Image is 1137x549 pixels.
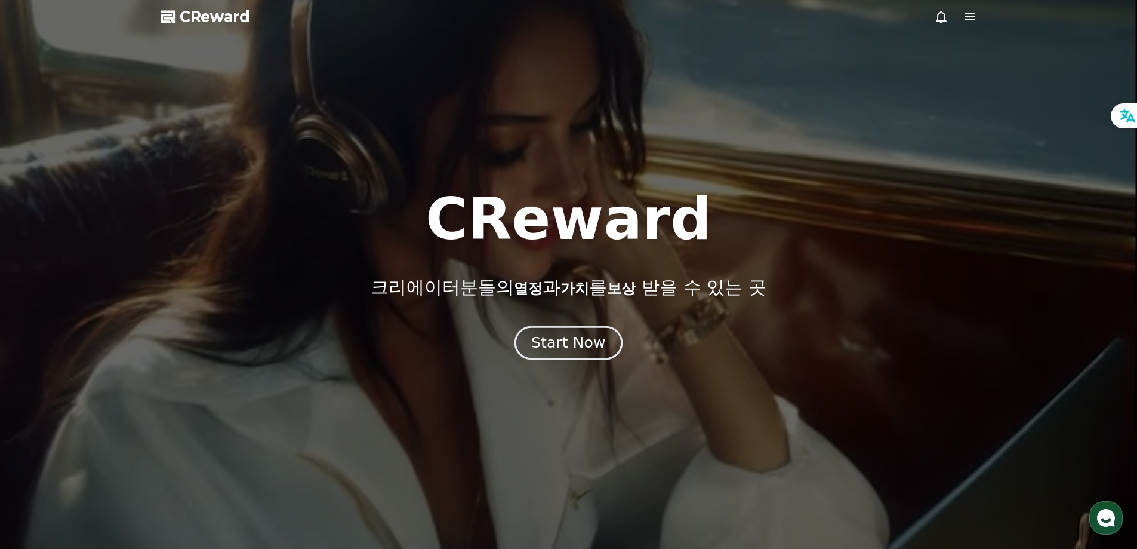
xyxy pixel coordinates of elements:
a: 대화 [79,379,154,409]
a: 설정 [154,379,229,409]
a: CReward [161,7,250,26]
span: 대화 [109,397,124,407]
span: 설정 [184,397,199,406]
div: Start Now [531,333,605,353]
button: Start Now [514,326,623,360]
p: 크리에이터분들의 과 를 받을 수 있는 곳 [371,277,766,298]
span: 홈 [38,397,45,406]
a: 홈 [4,379,79,409]
span: 열정 [514,280,543,297]
span: 가치 [560,280,589,297]
span: CReward [180,7,250,26]
h1: CReward [426,191,711,248]
span: 보상 [607,280,636,297]
a: Start Now [517,339,620,350]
